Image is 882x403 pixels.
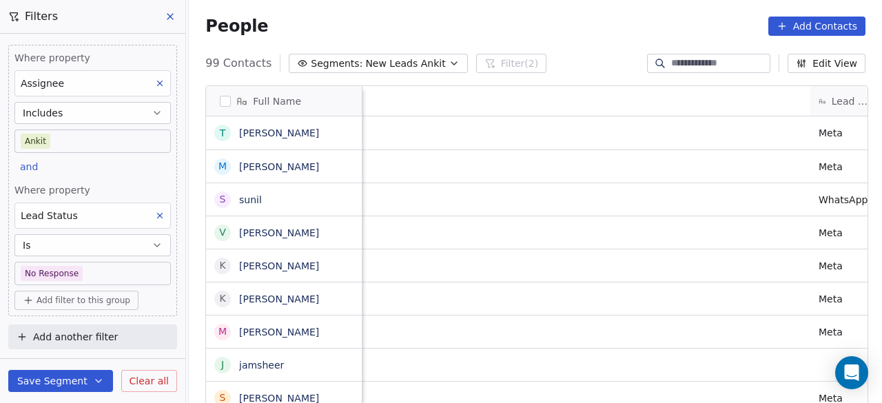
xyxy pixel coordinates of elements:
[835,356,868,389] div: Open Intercom Messenger
[832,94,871,108] span: Lead Source
[365,56,445,71] span: New Leads Ankit
[218,324,227,339] div: M
[239,227,319,238] a: [PERSON_NAME]
[220,225,227,240] div: V
[239,260,319,271] a: [PERSON_NAME]
[220,192,226,207] div: s
[239,360,284,371] a: jamsheer
[810,86,879,116] div: Lead Source
[220,258,226,273] div: K
[239,161,319,172] a: [PERSON_NAME]
[788,54,865,73] button: Edit View
[819,259,870,273] span: Meta
[239,127,319,138] a: [PERSON_NAME]
[205,16,268,37] span: People
[819,325,870,339] span: Meta
[768,17,865,36] button: Add Contacts
[221,358,224,372] div: j
[206,86,362,116] div: Full Name
[239,194,262,205] a: sunil
[311,56,362,71] span: Segments:
[239,327,319,338] a: [PERSON_NAME]
[476,54,547,73] button: Filter(2)
[218,159,227,174] div: M
[819,126,870,140] span: Meta
[819,160,870,174] span: Meta
[819,226,870,240] span: Meta
[819,292,870,306] span: Meta
[819,193,870,207] span: WhatsApp
[205,55,271,72] span: 99 Contacts
[253,94,301,108] span: Full Name
[239,293,319,304] a: [PERSON_NAME]
[220,126,226,141] div: T
[220,291,226,306] div: K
